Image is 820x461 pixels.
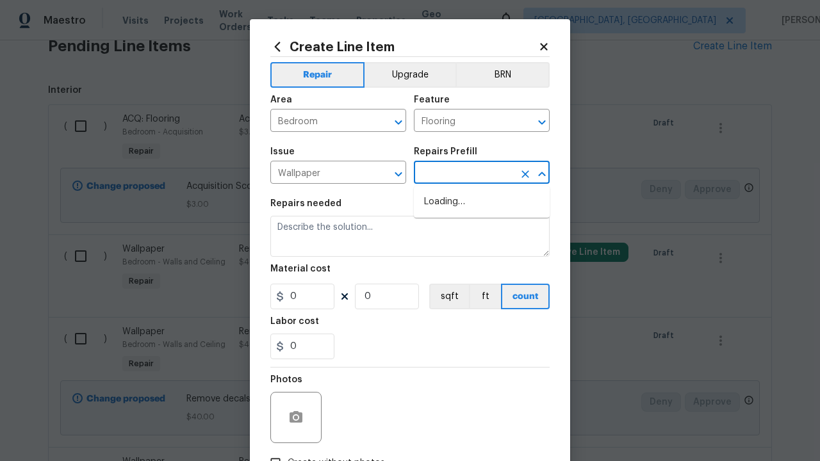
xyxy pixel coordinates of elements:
button: Upgrade [365,62,456,88]
button: Close [533,165,551,183]
button: BRN [455,62,550,88]
button: count [501,284,550,309]
h5: Material cost [270,264,331,273]
button: Open [389,165,407,183]
button: ft [469,284,501,309]
h5: Issue [270,147,295,156]
h5: Photos [270,375,302,384]
button: Open [533,113,551,131]
h5: Repairs Prefill [414,147,477,156]
h5: Repairs needed [270,199,341,208]
h5: Area [270,95,292,104]
button: Clear [516,165,534,183]
h5: Labor cost [270,317,319,326]
button: Open [389,113,407,131]
button: Repair [270,62,365,88]
div: Loading… [414,186,550,218]
button: sqft [429,284,469,309]
h2: Create Line Item [270,40,538,54]
h5: Feature [414,95,450,104]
